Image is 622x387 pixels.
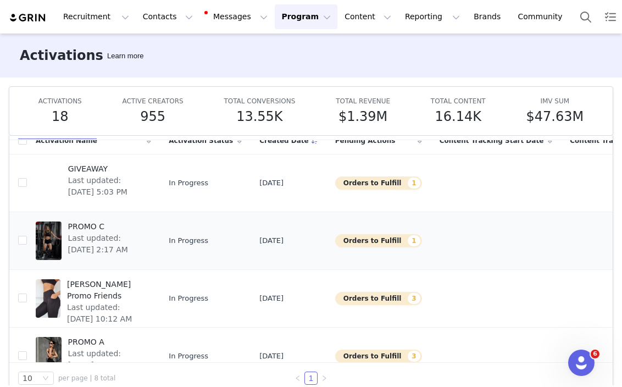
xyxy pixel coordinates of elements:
[512,4,574,29] a: Community
[105,51,146,62] div: Tooltip anchor
[338,4,398,29] button: Content
[52,107,69,126] h5: 18
[57,4,136,29] button: Recruitment
[68,348,145,371] span: Last updated: [DATE] 2:15 AM
[224,97,295,105] span: TOTAL CONVERSIONS
[36,161,151,205] a: GIVEAWAYLast updated: [DATE] 5:03 PM
[398,4,466,29] button: Reporting
[200,4,274,29] button: Messages
[23,372,32,384] div: 10
[169,351,208,362] span: In Progress
[169,235,208,246] span: In Progress
[526,107,584,126] h5: $47.63M
[67,302,145,325] span: Last updated: [DATE] 10:12 AM
[68,163,145,175] span: GIVEAWAY
[122,97,183,105] span: ACTIVE CREATORS
[259,293,284,304] span: [DATE]
[336,97,390,105] span: TOTAL REVENUE
[68,175,145,198] span: Last updated: [DATE] 5:03 PM
[335,136,396,146] span: Pending Actions
[169,293,208,304] span: In Progress
[58,373,115,383] span: per page | 8 total
[36,277,151,320] a: [PERSON_NAME] Promo FriendsLast updated: [DATE] 10:12 AM
[36,334,151,378] a: PROMO ALast updated: [DATE] 2:15 AM
[259,136,309,146] span: Created Date
[568,350,595,376] iframe: Intercom live chat
[9,13,47,23] img: grin logo
[20,46,103,65] h3: Activations
[36,136,97,146] span: Activation Name
[67,279,145,302] span: [PERSON_NAME] Promo Friends
[68,233,145,256] span: Last updated: [DATE] 2:17 AM
[169,136,233,146] span: Activation Status
[338,107,387,126] h5: $1.39M
[335,292,422,305] button: Orders to Fulfill3
[68,336,145,348] span: PROMO A
[431,97,486,105] span: TOTAL CONTENT
[295,375,301,382] i: icon: left
[36,219,151,263] a: PROMO CLast updated: [DATE] 2:17 AM
[540,97,569,105] span: IMV SUM
[68,221,145,233] span: PROMO C
[42,375,49,383] i: icon: down
[335,350,422,363] button: Orders to Fulfill3
[38,97,82,105] span: ACTIVATIONS
[440,136,544,146] span: Content Tracking Start Date
[335,234,422,247] button: Orders to Fulfill1
[259,235,284,246] span: [DATE]
[335,176,422,190] button: Orders to Fulfill1
[169,178,208,189] span: In Progress
[435,107,481,126] h5: 16.14K
[275,4,337,29] button: Program
[291,372,304,385] li: Previous Page
[136,4,199,29] button: Contacts
[305,372,317,384] a: 1
[321,375,327,382] i: icon: right
[467,4,510,29] a: Brands
[574,4,598,29] button: Search
[259,178,284,189] span: [DATE]
[318,372,331,385] li: Next Page
[140,107,165,126] h5: 955
[304,372,318,385] li: 1
[259,351,284,362] span: [DATE]
[236,107,282,126] h5: 13.55K
[591,350,599,358] span: 6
